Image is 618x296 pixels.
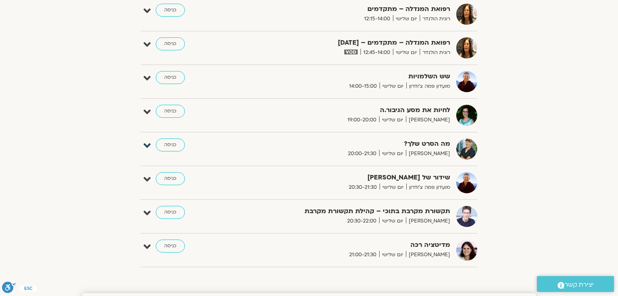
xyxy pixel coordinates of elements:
[393,15,420,23] span: יום שלישי
[251,37,450,48] strong: רפואת המנדלה – מתקדמים – [DATE]
[346,183,380,192] span: 20:30-21:30
[344,217,379,225] span: 20:30-22:00
[361,15,393,23] span: 12:15-14:00
[156,105,185,118] a: כניסה
[379,116,406,124] span: יום שלישי
[564,279,594,290] span: יצירת קשר
[380,183,406,192] span: יום שלישי
[360,48,393,57] span: 12:45-14:00
[251,71,450,82] strong: שש השלמויות
[406,116,450,124] span: [PERSON_NAME]
[345,116,379,124] span: 19:00-20:00
[156,4,185,17] a: כניסה
[393,48,420,57] span: יום שלישי
[156,37,185,50] a: כניסה
[156,240,185,253] a: כניסה
[251,206,450,217] strong: תקשורת מקרבת בתוכי – קהילת תקשורת מקרבת
[344,50,358,54] img: vodicon
[251,105,450,116] strong: לחיות את מסע הגיבור.ה
[251,4,450,15] strong: רפואת המנדלה – מתקדמים
[537,276,614,292] a: יצירת קשר
[346,82,380,91] span: 14:00-15:00
[156,71,185,84] a: כניסה
[156,138,185,151] a: כניסה
[251,172,450,183] strong: שידור של [PERSON_NAME]
[420,15,450,23] span: רונית הולנדר
[379,217,406,225] span: יום שלישי
[251,240,450,251] strong: מדיטציה רכה
[420,48,450,57] span: רונית הולנדר
[346,251,379,259] span: 21:00-21:30
[156,172,185,185] a: כניסה
[406,183,450,192] span: מועדון פמה צ'ודרון
[379,149,406,158] span: יום שלישי
[380,82,406,91] span: יום שלישי
[406,217,450,225] span: [PERSON_NAME]
[406,82,450,91] span: מועדון פמה צ'ודרון
[345,149,379,158] span: 20:00-21:30
[406,251,450,259] span: [PERSON_NAME]
[379,251,406,259] span: יום שלישי
[406,149,450,158] span: [PERSON_NAME]
[156,206,185,219] a: כניסה
[251,138,450,149] strong: מה הסרט שלך?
